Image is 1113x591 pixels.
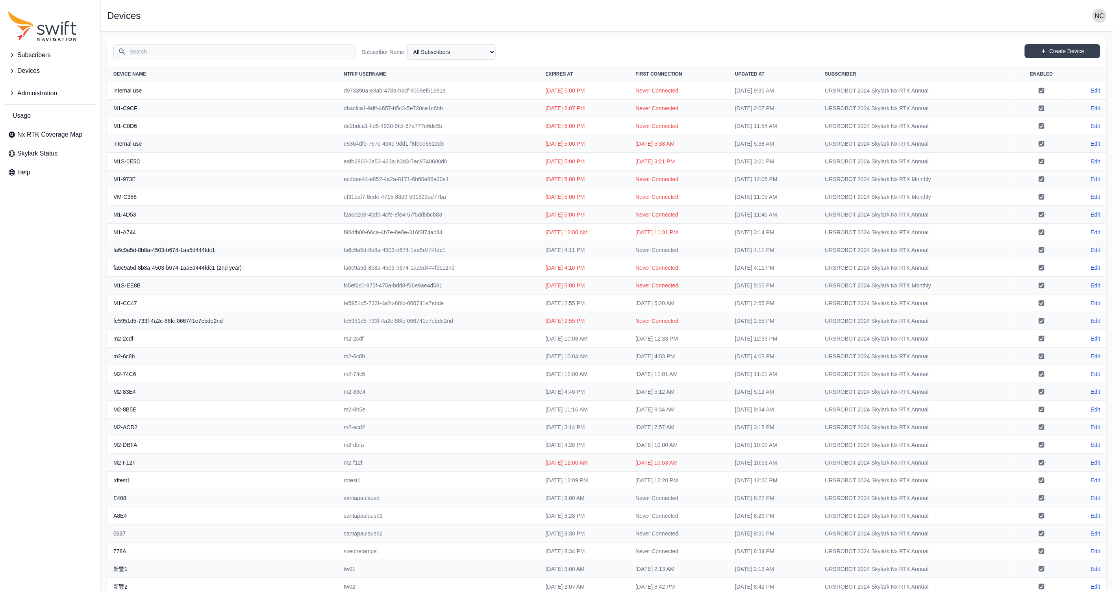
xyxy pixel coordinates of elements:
[539,224,630,241] td: [DATE] 12:00 AM
[5,127,96,143] a: Nx RTK Coverage Map
[407,44,496,60] select: Subscriber
[819,312,1013,330] td: URSROBOT 2024 Skylark Nx RTK Annual
[819,507,1013,525] td: URSROBOT 2024 Skylark Nx RTK Annual
[337,383,539,401] td: m2-83e4
[1091,140,1100,148] a: Edit
[819,241,1013,259] td: URSROBOT 2024 Skylark Nx RTK Annual
[107,117,337,135] th: M1-C8D6
[819,489,1013,507] td: URSROBOT 2024 Skylark Nx RTK Annual
[1025,44,1100,58] a: Create Device
[1091,583,1100,591] a: Edit
[107,66,337,82] th: Device Name
[107,348,337,365] th: m2-6c8b
[819,401,1013,419] td: URSROBOT 2024 Skylark Nx RTK Annual
[729,100,819,117] td: [DATE] 2:07 PM
[1093,9,1107,23] img: user photo
[1091,370,1100,378] a: Edit
[819,277,1013,295] td: URSROBOT 2024 Skylark Nx RTK Monthly
[362,48,404,56] label: Subscriber Name
[17,149,57,158] span: Skylark Status
[107,330,337,348] th: m2-2cdf
[1091,476,1100,484] a: Edit
[629,454,729,472] td: [DATE] 10:53 AM
[1091,299,1100,307] a: Edit
[337,66,539,82] th: NTRIP Username
[729,365,819,383] td: [DATE] 11:01 AM
[337,543,539,560] td: siteonetampa
[1091,512,1100,520] a: Edit
[539,153,630,170] td: [DATE] 5:00 PM
[1091,122,1100,130] a: Edit
[819,117,1013,135] td: URSROBOT 2024 Skylark Nx RTK Annual
[819,330,1013,348] td: URSROBOT 2024 Skylark Nx RTK Annual
[113,44,356,59] input: Search
[337,153,539,170] td: eafb2860-3a53-423a-b3d3-7ec9740600d0
[17,66,40,76] span: Devices
[5,165,96,180] a: Help
[1091,228,1100,236] a: Edit
[337,472,539,489] td: rdtest1
[629,401,729,419] td: [DATE] 9:34 AM
[13,111,31,120] span: Usage
[539,206,630,224] td: [DATE] 5:00 PM
[629,489,729,507] td: Never Connected
[539,277,630,295] td: [DATE] 5:00 PM
[1091,530,1100,537] a: Edit
[819,436,1013,454] td: URSROBOT 2024 Skylark Nx RTK Annual
[17,50,50,60] span: Subscribers
[629,135,729,153] td: [DATE] 5:38 AM
[629,365,729,383] td: [DATE] 11:01 AM
[107,419,337,436] th: M2-ACD2
[735,71,765,77] span: Updated At
[629,100,729,117] td: Never Connected
[729,454,819,472] td: [DATE] 10:53 AM
[629,472,729,489] td: [DATE] 12:20 PM
[1091,352,1100,360] a: Edit
[729,312,819,330] td: [DATE] 2:55 PM
[819,472,1013,489] td: URSROBOT 2024 Skylark Nx RTK Annual
[337,401,539,419] td: m2-8b5e
[337,170,539,188] td: ecddee44-e852-4a2a-8171-6b60e88a00a1
[629,241,729,259] td: Never Connected
[729,543,819,560] td: [DATE] 8:34 PM
[629,330,729,348] td: [DATE] 12:33 PM
[729,401,819,419] td: [DATE] 9:34 AM
[729,383,819,401] td: [DATE] 5:12 AM
[819,348,1013,365] td: URSROBOT 2024 Skylark Nx RTK Annual
[729,188,819,206] td: [DATE] 11:05 AM
[107,383,337,401] th: M2-83E4
[539,135,630,153] td: [DATE] 5:00 PM
[819,66,1013,82] th: Subscriber
[107,241,337,259] th: fa6c9a5d-8b8a-4503-b674-1aa5d444fdc1
[729,295,819,312] td: [DATE] 2:55 PM
[539,117,630,135] td: [DATE] 5:00 PM
[1091,282,1100,289] a: Edit
[337,419,539,436] td: m2-acd2
[819,135,1013,153] td: URSROBOT 2024 Skylark Nx RTK Annual
[337,188,539,206] td: ef31baf7-8ede-4715-88d9-591823ad77ba
[1091,388,1100,396] a: Edit
[629,419,729,436] td: [DATE] 7:57 AM
[337,312,539,330] td: fe5951d5-733f-4a2c-88fc-066741e7ebde2nd
[819,170,1013,188] td: URSROBOT 2024 Skylark Nx RTK Monthly
[729,170,819,188] td: [DATE] 12:05 PM
[1091,459,1100,467] a: Edit
[337,82,539,100] td: d973390a-e3ab-478a-b6cf-9059ef616e1e
[1091,211,1100,219] a: Edit
[629,206,729,224] td: Never Connected
[539,489,630,507] td: [DATE] 9:00 AM
[539,454,630,472] td: [DATE] 12:00 AM
[629,295,729,312] td: [DATE] 5:20 AM
[629,188,729,206] td: Never Connected
[1091,317,1100,325] a: Edit
[1091,565,1100,573] a: Edit
[729,436,819,454] td: [DATE] 10:00 AM
[337,454,539,472] td: m2-f12f
[17,130,82,139] span: Nx RTK Coverage Map
[337,365,539,383] td: m2-74c6
[337,277,539,295] td: fc5ef2c0-875f-475a-bdd8-f26e9ae4d581
[1091,264,1100,272] a: Edit
[107,525,337,543] th: 0637
[1091,175,1100,183] a: Edit
[1091,441,1100,449] a: Edit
